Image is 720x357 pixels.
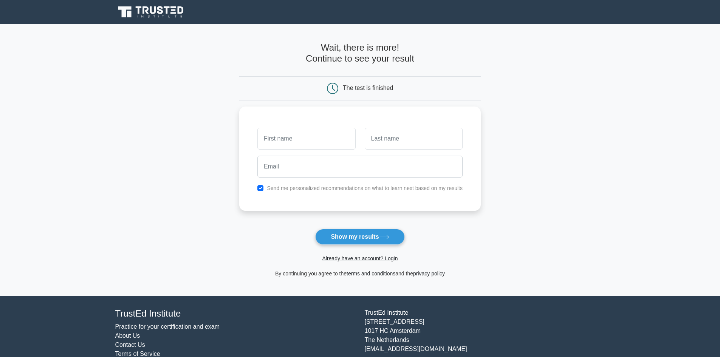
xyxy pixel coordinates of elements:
a: Practice for your certification and exam [115,323,220,330]
a: terms and conditions [347,270,395,277]
a: About Us [115,332,140,339]
h4: TrustEd Institute [115,308,356,319]
label: Send me personalized recommendations on what to learn next based on my results [267,185,463,191]
input: First name [257,128,355,150]
input: Last name [365,128,463,150]
div: By continuing you agree to the and the [235,269,485,278]
div: The test is finished [343,85,393,91]
input: Email [257,156,463,178]
h4: Wait, there is more! Continue to see your result [239,42,481,64]
a: privacy policy [413,270,445,277]
button: Show my results [315,229,404,245]
a: Already have an account? Login [322,255,398,261]
a: Terms of Service [115,351,160,357]
a: Contact Us [115,342,145,348]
